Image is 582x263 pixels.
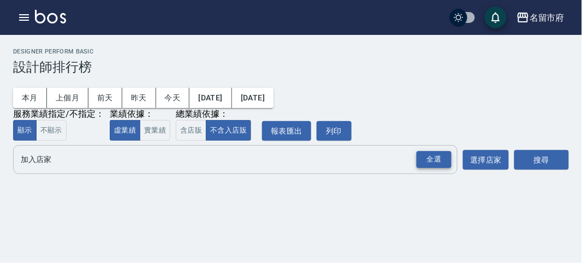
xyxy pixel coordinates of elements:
[176,109,257,120] div: 總業績依據：
[463,150,509,170] button: 選擇店家
[189,88,231,108] button: [DATE]
[530,11,565,25] div: 名留市府
[36,120,67,141] button: 不顯示
[13,88,47,108] button: 本月
[485,7,507,28] button: save
[317,121,352,141] button: 列印
[13,59,569,75] h3: 設計師排行榜
[13,120,37,141] button: 顯示
[18,150,436,169] input: 店家名稱
[262,121,311,141] button: 報表匯出
[122,88,156,108] button: 昨天
[232,88,274,108] button: [DATE]
[47,88,88,108] button: 上個月
[514,150,569,170] button: 搜尋
[110,120,140,141] button: 虛業績
[156,88,190,108] button: 今天
[35,10,66,23] img: Logo
[414,149,454,170] button: Open
[512,7,569,29] button: 名留市府
[176,120,206,141] button: 含店販
[88,88,122,108] button: 前天
[110,109,170,120] div: 業績依據：
[417,151,452,168] div: 全選
[140,120,170,141] button: 實業績
[206,120,251,141] button: 不含入店販
[13,109,104,120] div: 服務業績指定/不指定：
[13,48,569,55] h2: Designer Perform Basic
